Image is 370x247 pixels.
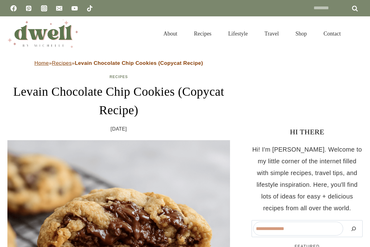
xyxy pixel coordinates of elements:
[111,124,127,134] time: [DATE]
[346,222,361,236] button: Search
[186,23,220,44] a: Recipes
[38,2,50,15] a: Instagram
[7,19,78,48] img: DWELL by michelle
[7,82,230,119] h1: Levain Chocolate Chip Cookies (Copycat Recipe)
[53,2,65,15] a: Email
[52,60,72,66] a: Recipes
[7,2,20,15] a: Facebook
[35,60,203,66] span: » »
[287,23,315,44] a: Shop
[155,23,186,44] a: About
[35,60,49,66] a: Home
[84,2,96,15] a: TikTok
[23,2,35,15] a: Pinterest
[252,144,363,214] p: Hi! I'm [PERSON_NAME]. Welcome to my little corner of the internet filled with simple recipes, tr...
[155,23,349,44] nav: Primary Navigation
[75,60,203,66] strong: Levain Chocolate Chip Cookies (Copycat Recipe)
[109,75,128,79] a: Recipes
[256,23,287,44] a: Travel
[220,23,256,44] a: Lifestyle
[315,23,349,44] a: Contact
[352,28,363,39] button: View Search Form
[68,2,81,15] a: YouTube
[252,126,363,137] h3: HI THERE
